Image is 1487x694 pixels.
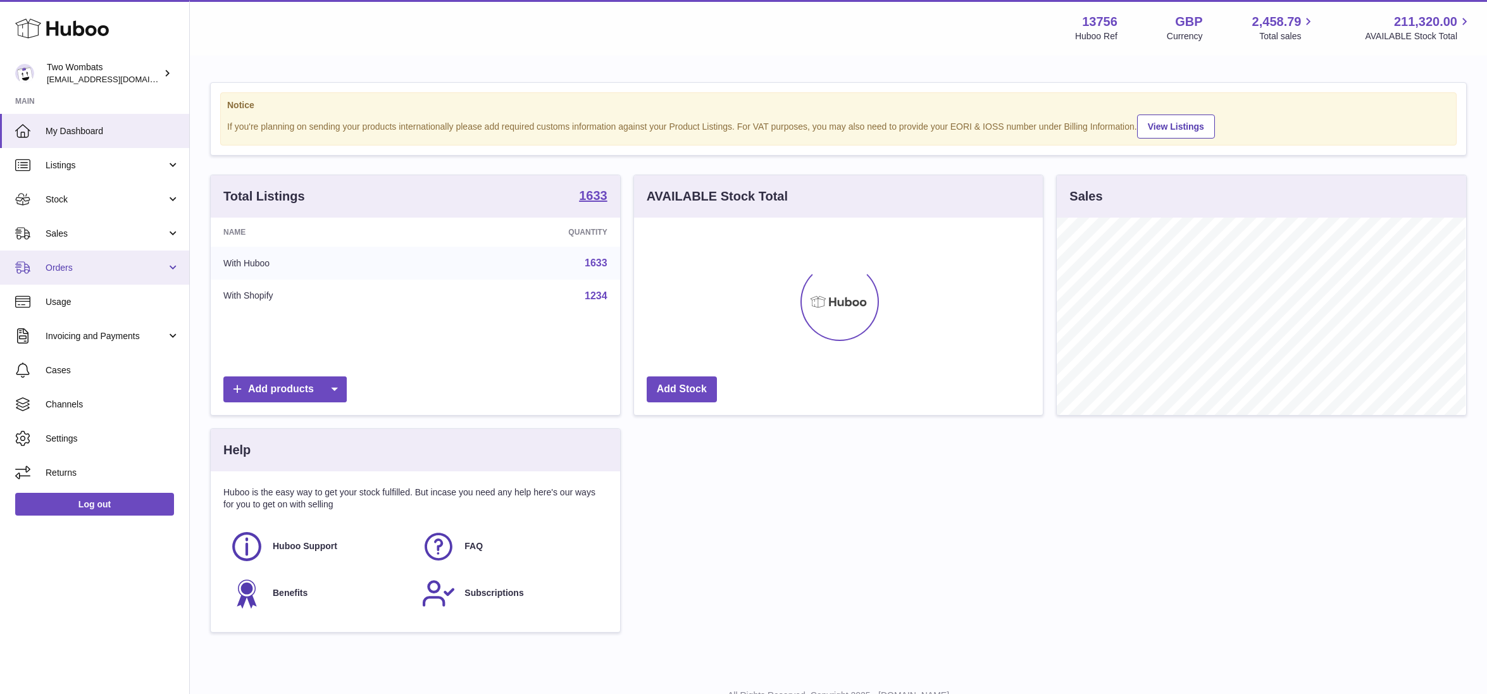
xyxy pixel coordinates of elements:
a: Benefits [230,576,409,610]
strong: 1633 [579,189,607,202]
a: Subscriptions [421,576,600,610]
p: Huboo is the easy way to get your stock fulfilled. But incase you need any help here's our ways f... [223,486,607,511]
h3: AVAILABLE Stock Total [647,188,788,205]
h3: Sales [1069,188,1102,205]
a: 1633 [579,189,607,204]
div: Two Wombats [47,61,161,85]
span: AVAILABLE Stock Total [1365,30,1472,42]
a: 211,320.00 AVAILABLE Stock Total [1365,13,1472,42]
span: Sales [46,228,166,240]
span: Subscriptions [464,587,523,599]
span: Listings [46,159,166,171]
span: Stock [46,194,166,206]
span: Total sales [1259,30,1316,42]
span: Huboo Support [273,540,337,552]
span: 211,320.00 [1394,13,1457,30]
span: Settings [46,433,180,445]
span: Usage [46,296,180,308]
span: 2,458.79 [1252,13,1302,30]
h3: Help [223,442,251,459]
a: 2,458.79 Total sales [1252,13,1316,42]
td: With Shopify [211,280,432,313]
th: Quantity [432,218,620,247]
strong: GBP [1175,13,1202,30]
a: Log out [15,493,174,516]
div: Currency [1167,30,1203,42]
span: Returns [46,467,180,479]
a: View Listings [1137,115,1215,139]
a: Huboo Support [230,530,409,564]
h3: Total Listings [223,188,305,205]
span: Channels [46,399,180,411]
span: Cases [46,364,180,376]
span: FAQ [464,540,483,552]
span: Orders [46,262,166,274]
span: Invoicing and Payments [46,330,166,342]
span: [EMAIL_ADDRESS][DOMAIN_NAME] [47,74,186,84]
span: My Dashboard [46,125,180,137]
a: 1633 [585,257,607,268]
a: Add products [223,376,347,402]
strong: 13756 [1082,13,1117,30]
a: 1234 [585,290,607,301]
a: Add Stock [647,376,717,402]
img: cormac@twowombats.com [15,64,34,83]
div: If you're planning on sending your products internationally please add required customs informati... [227,113,1450,139]
span: Benefits [273,587,308,599]
div: Huboo Ref [1075,30,1117,42]
td: With Huboo [211,247,432,280]
th: Name [211,218,432,247]
strong: Notice [227,99,1450,111]
a: FAQ [421,530,600,564]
